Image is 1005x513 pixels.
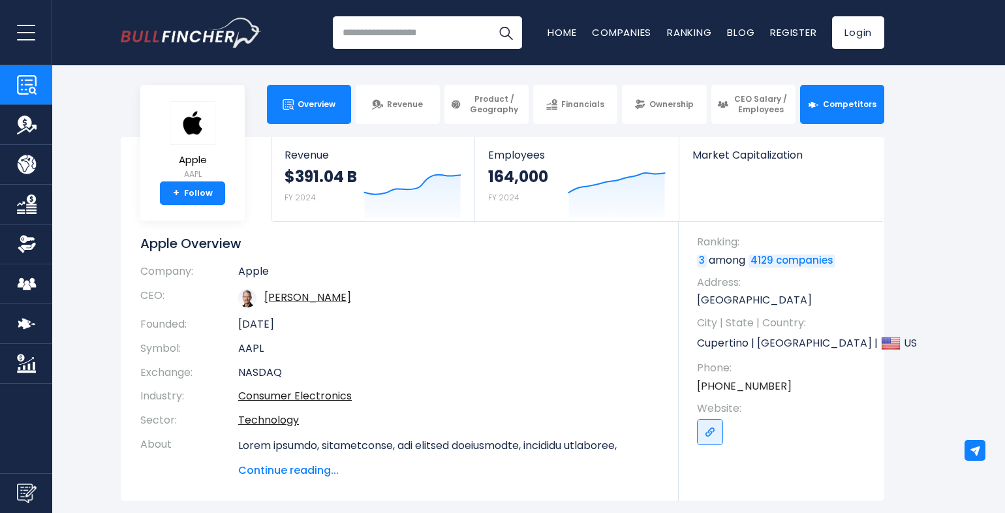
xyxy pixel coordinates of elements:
a: Login [832,16,884,49]
span: Revenue [285,149,461,161]
th: Company: [140,265,238,284]
small: AAPL [170,168,215,180]
span: CEO Salary / Employees [732,94,790,114]
td: NASDAQ [238,361,659,385]
p: Cupertino | [GEOGRAPHIC_DATA] | US [697,334,871,353]
a: Employees 164,000 FY 2024 [475,137,678,221]
img: tim-cook.jpg [238,289,256,307]
a: Revenue $391.04 B FY 2024 [271,137,474,221]
a: Financials [533,85,617,124]
strong: 164,000 [488,166,548,187]
th: Industry: [140,384,238,409]
img: Ownership [17,234,37,254]
a: Go to homepage [121,18,261,48]
a: Home [548,25,576,39]
strong: $391.04 B [285,166,357,187]
small: FY 2024 [488,192,519,203]
a: Overview [267,85,351,124]
a: Register [770,25,816,39]
img: Bullfincher logo [121,18,262,48]
a: Competitors [800,85,884,124]
td: Apple [238,265,659,284]
span: Address: [697,275,871,290]
a: Product / Geography [444,85,529,124]
a: ceo [264,290,351,305]
th: About [140,433,238,478]
th: Symbol: [140,337,238,361]
a: Ranking [667,25,711,39]
span: Apple [170,155,215,166]
span: City | State | Country: [697,316,871,330]
a: Companies [592,25,651,39]
p: [GEOGRAPHIC_DATA] [697,293,871,307]
span: Ownership [649,99,694,110]
a: 3 [697,255,707,268]
th: Founded: [140,313,238,337]
small: FY 2024 [285,192,316,203]
span: Continue reading... [238,463,659,478]
th: Exchange: [140,361,238,385]
span: Competitors [823,99,876,110]
span: Employees [488,149,665,161]
a: +Follow [160,181,225,205]
span: Ranking: [697,235,871,249]
strong: + [173,187,179,199]
a: Market Capitalization [679,137,883,183]
span: Market Capitalization [692,149,870,161]
a: Ownership [622,85,706,124]
a: 4129 companies [749,255,835,268]
span: Product / Geography [465,94,523,114]
th: Sector: [140,409,238,433]
th: CEO: [140,284,238,313]
a: Consumer Electronics [238,388,352,403]
a: CEO Salary / Employees [711,85,796,124]
span: Revenue [387,99,423,110]
a: Go to link [697,419,723,445]
a: Technology [238,412,299,427]
a: Apple AAPL [169,101,216,182]
a: Revenue [356,85,440,124]
span: Phone: [697,361,871,375]
td: [DATE] [238,313,659,337]
span: Overview [298,99,335,110]
p: among [697,253,871,268]
button: Search [489,16,522,49]
a: Blog [727,25,754,39]
h1: Apple Overview [140,235,659,252]
span: Website: [697,401,871,416]
span: Financials [561,99,604,110]
td: AAPL [238,337,659,361]
a: [PHONE_NUMBER] [697,379,792,394]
